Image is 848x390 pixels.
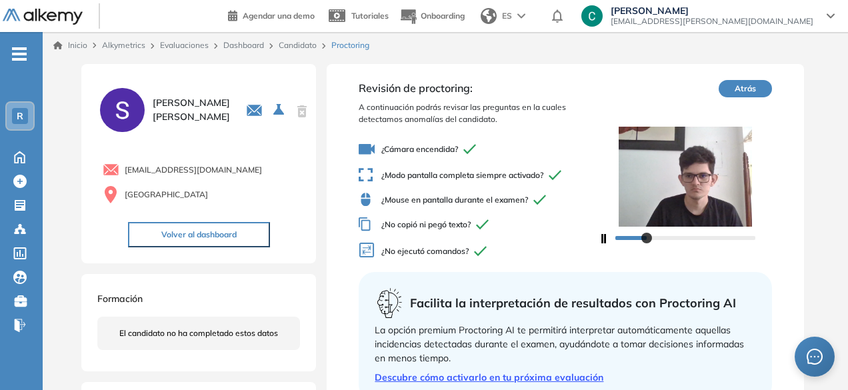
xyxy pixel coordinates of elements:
[125,189,208,201] span: [GEOGRAPHIC_DATA]
[125,164,262,176] span: [EMAIL_ADDRESS][DOMAIN_NAME]
[359,80,598,96] span: Revisión de proctoring:
[102,40,145,50] span: Alkymetrics
[719,80,772,97] button: Atrás
[17,111,23,121] span: R
[228,7,315,23] a: Agendar una demo
[160,40,209,50] a: Evaluaciones
[611,5,813,16] span: [PERSON_NAME]
[128,222,270,247] button: Volver al dashboard
[97,293,143,305] span: Formación
[517,13,525,19] img: arrow
[3,9,83,25] img: Logo
[53,39,87,51] a: Inicio
[359,168,598,182] span: ¿Modo pantalla completa siempre activado?
[611,16,813,27] span: [EMAIL_ADDRESS][PERSON_NAME][DOMAIN_NAME]
[359,217,598,231] span: ¿No copió ni pegó texto?
[97,85,147,135] img: PROFILE_MENU_LOGO_USER
[481,8,497,24] img: world
[243,11,315,21] span: Agendar una demo
[359,141,598,157] span: ¿Cámara encendida?
[351,11,389,21] span: Tutoriales
[223,40,264,50] a: Dashboard
[279,40,317,50] a: Candidato
[359,242,598,261] span: ¿No ejecutó comandos?
[331,39,369,51] span: Proctoring
[399,2,465,31] button: Onboarding
[119,327,278,339] span: El candidato no ha completado estos datos
[502,10,512,22] span: ES
[12,53,27,55] i: -
[375,323,755,365] div: La opción premium Proctoring AI te permitirá interpretar automáticamente aquellas incidencias det...
[359,101,598,125] span: A continuación podrás revisar las preguntas en la cuales detectamos anomalías del candidato.
[375,371,755,385] a: Descubre cómo activarlo en tu próxima evaluación
[359,193,598,207] span: ¿Mouse en pantalla durante el examen?
[410,294,736,312] span: Facilita la interpretación de resultados con Proctoring AI
[153,96,230,124] span: [PERSON_NAME] [PERSON_NAME]
[268,98,292,122] button: Seleccione la evaluación activa
[807,349,823,365] span: message
[421,11,465,21] span: Onboarding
